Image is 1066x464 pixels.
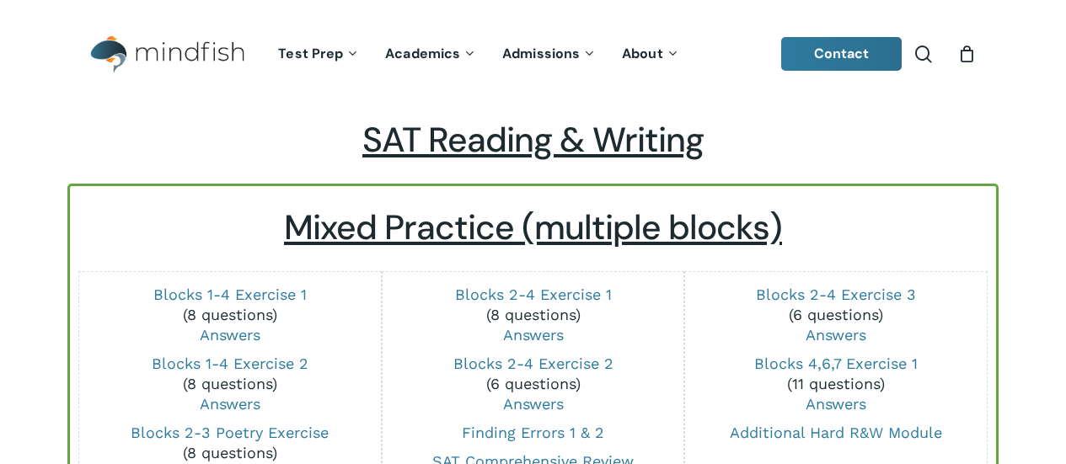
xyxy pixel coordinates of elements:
[391,285,674,345] p: (8 questions)
[67,23,999,86] header: Main Menu
[265,23,692,86] nav: Main Menu
[88,354,371,414] p: (8 questions)
[503,326,564,344] a: Answers
[284,205,782,250] u: Mixed Practice (multiple blocks)
[152,355,308,372] a: Blocks 1-4 Exercise 2
[265,47,372,61] a: Test Prep
[609,47,693,61] a: About
[362,118,704,163] span: SAT Reading & Writing
[502,45,580,62] span: Admissions
[455,285,612,303] a: Blocks 2-4 Exercise 1
[200,395,260,413] a: Answers
[490,47,609,61] a: Admissions
[806,326,866,344] a: Answers
[694,354,978,414] p: (11 questions)
[503,395,564,413] a: Answers
[781,37,903,71] a: Contact
[730,424,942,441] a: Additional Hard R&W Module
[372,47,490,61] a: Academics
[754,355,918,372] a: Blocks 4,6,7 Exercise 1
[88,285,371,345] p: (8 questions)
[278,45,343,62] span: Test Prep
[756,285,916,303] a: Blocks 2-4 Exercise 3
[453,355,613,372] a: Blocks 2-4 Exercise 2
[385,45,460,62] span: Academics
[957,45,976,63] a: Cart
[806,395,866,413] a: Answers
[814,45,870,62] span: Contact
[200,326,260,344] a: Answers
[622,45,663,62] span: About
[462,424,604,441] a: Finding Errors 1 & 2
[694,285,978,345] p: (6 questions)
[391,354,674,414] p: (6 questions)
[131,424,329,441] a: Blocks 2-3 Poetry Exercise
[153,285,307,303] a: Blocks 1-4 Exercise 1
